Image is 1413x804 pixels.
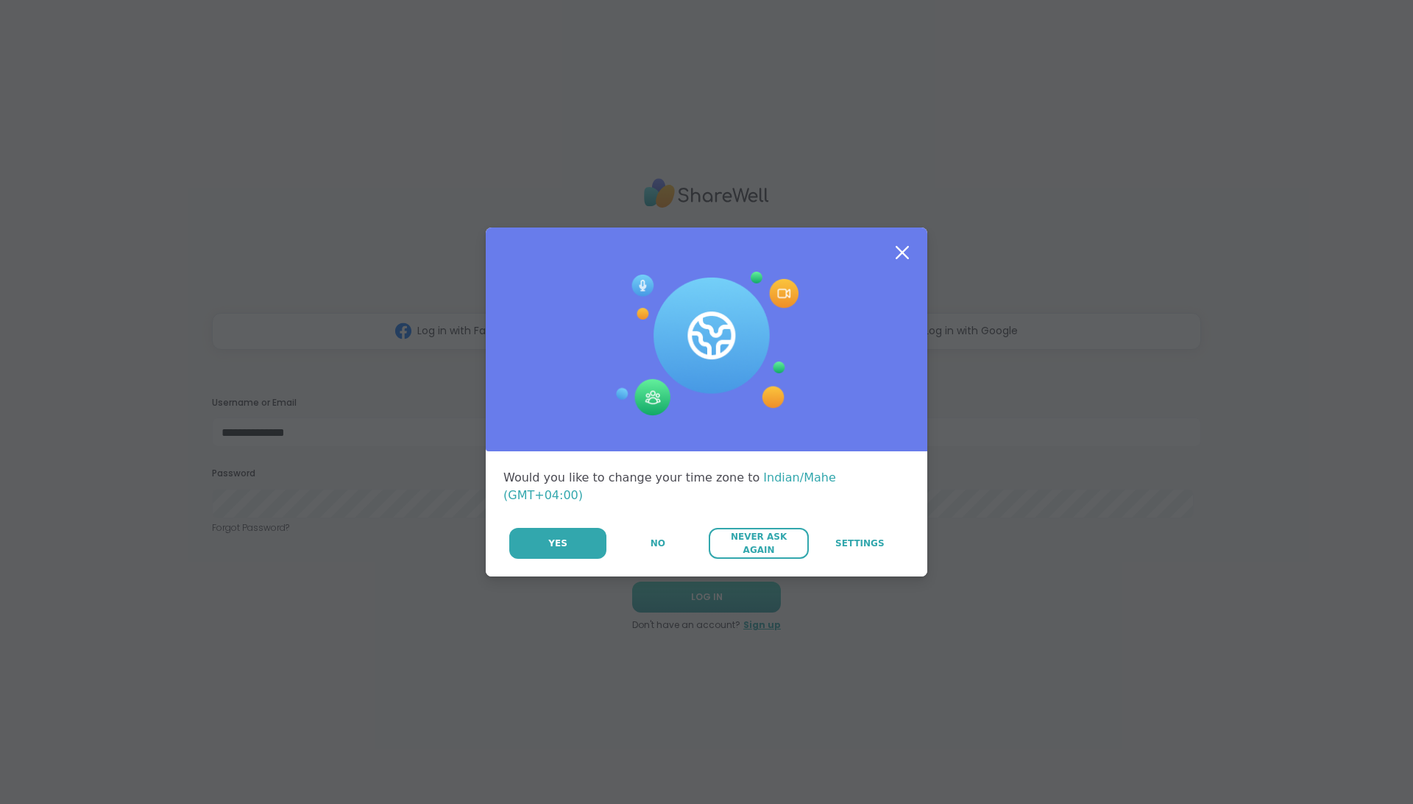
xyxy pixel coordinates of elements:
span: Yes [548,537,567,550]
div: Would you like to change your time zone to [503,469,910,504]
a: Settings [810,528,910,559]
button: Yes [509,528,606,559]
span: No [651,537,665,550]
span: Indian/Mahe (GMT+04:00) [503,470,836,502]
img: Session Experience [615,272,798,416]
span: Settings [835,537,885,550]
button: Never Ask Again [709,528,808,559]
span: Never Ask Again [716,530,801,557]
button: No [608,528,707,559]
